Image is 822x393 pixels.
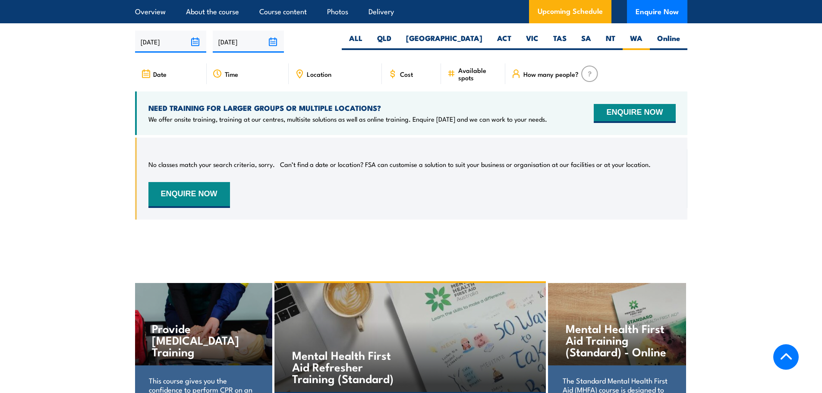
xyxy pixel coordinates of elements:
[307,70,331,78] span: Location
[280,160,651,169] p: Can’t find a date or location? FSA can customise a solution to suit your business or organisation...
[148,103,547,113] h4: NEED TRAINING FOR LARGER GROUPS OR MULTIPLE LOCATIONS?
[148,182,230,208] button: ENQUIRE NOW
[399,33,490,50] label: [GEOGRAPHIC_DATA]
[523,70,579,78] span: How many people?
[148,115,547,123] p: We offer onsite training, training at our centres, multisite solutions as well as online training...
[623,33,650,50] label: WA
[225,70,238,78] span: Time
[148,160,275,169] p: No classes match your search criteria, sorry.
[400,70,413,78] span: Cost
[546,33,574,50] label: TAS
[292,349,394,384] h4: Mental Health First Aid Refresher Training (Standard)
[213,31,284,53] input: To date
[594,104,675,123] button: ENQUIRE NOW
[152,322,254,357] h4: Provide [MEDICAL_DATA] Training
[153,70,167,78] span: Date
[135,31,206,53] input: From date
[458,66,499,81] span: Available spots
[342,33,370,50] label: ALL
[490,33,519,50] label: ACT
[519,33,546,50] label: VIC
[650,33,687,50] label: Online
[370,33,399,50] label: QLD
[598,33,623,50] label: NT
[566,322,668,357] h4: Mental Health First Aid Training (Standard) - Online
[574,33,598,50] label: SA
